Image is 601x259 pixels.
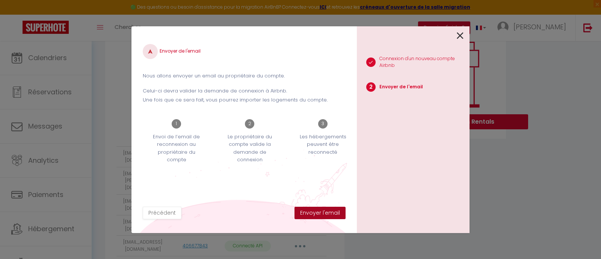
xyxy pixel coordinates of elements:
[294,133,352,156] p: Les hébergements peuvent être reconnecté
[318,119,328,129] span: 3
[6,3,29,26] button: Ouvrir le widget de chat LiveChat
[143,72,346,80] p: Nous allons envoyer un email au propriétaire du compte.
[148,133,205,164] p: Envoi de l’email de reconnexion au propriétaire du compte
[379,55,470,70] p: Connexion d'un nouveau compte Airbnb
[379,83,423,91] p: Envoyer de l'email
[245,119,254,129] span: 2
[294,207,346,220] button: Envoyer l'email
[143,96,346,104] p: Une fois que ce sera fait, vous pourrez importer les logements du compte.
[366,82,376,92] span: 2
[143,87,346,95] p: Celui-ci devra valider la demande de connexion à Airbnb.
[143,207,181,220] button: Précédent
[569,225,595,253] iframe: Chat
[221,133,279,164] p: Le propriétaire du compte valide la demande de connexion
[143,44,346,59] h4: Envoyer de l'email
[172,119,181,129] span: 1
